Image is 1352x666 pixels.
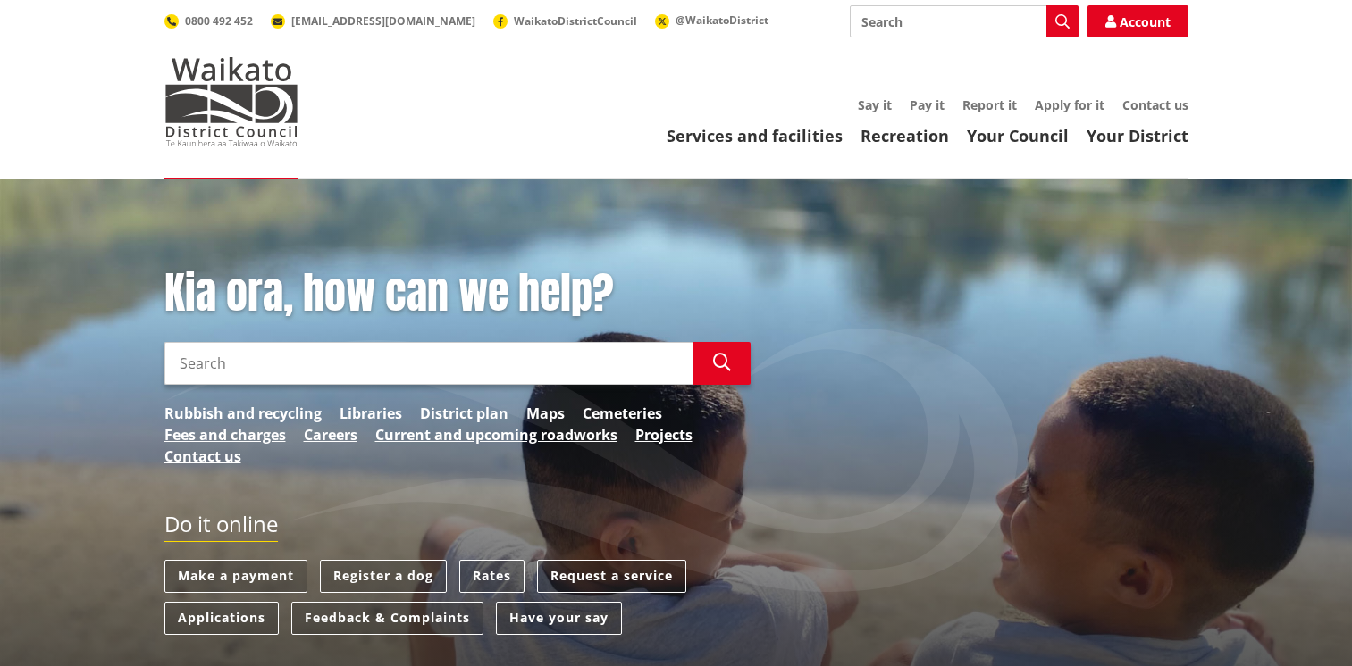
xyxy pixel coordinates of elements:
[493,13,637,29] a: WaikatoDistrictCouncil
[291,602,483,635] a: Feedback & Complaints
[291,13,475,29] span: [EMAIL_ADDRESS][DOMAIN_NAME]
[1087,5,1188,37] a: Account
[514,13,637,29] span: WaikatoDistrictCouncil
[910,96,945,113] a: Pay it
[164,403,322,424] a: Rubbish and recycling
[164,13,253,29] a: 0800 492 452
[858,96,892,113] a: Say it
[1122,96,1188,113] a: Contact us
[164,424,286,445] a: Fees and charges
[459,560,525,593] a: Rates
[164,512,278,543] h2: Do it online
[861,125,949,146] a: Recreation
[583,403,662,424] a: Cemeteries
[635,424,693,445] a: Projects
[164,268,751,320] h1: Kia ora, how can we help?
[164,560,307,593] a: Make a payment
[185,13,253,29] span: 0800 492 452
[962,96,1017,113] a: Report it
[496,602,622,635] a: Have your say
[537,560,686,593] a: Request a service
[375,424,617,445] a: Current and upcoming roadworks
[271,13,475,29] a: [EMAIL_ADDRESS][DOMAIN_NAME]
[1087,125,1188,146] a: Your District
[304,424,357,445] a: Careers
[340,403,402,424] a: Libraries
[850,5,1079,37] input: Search input
[164,57,298,146] img: Waikato District Council - Te Kaunihera aa Takiwaa o Waikato
[655,12,768,28] a: @WaikatoDistrict
[164,602,279,635] a: Applications
[1035,96,1104,113] a: Apply for it
[526,403,565,424] a: Maps
[420,403,508,424] a: District plan
[667,125,843,146] a: Services and facilities
[676,12,768,28] span: @WaikatoDistrict
[164,445,241,467] a: Contact us
[967,125,1069,146] a: Your Council
[164,342,693,385] input: Search input
[320,560,447,593] a: Register a dog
